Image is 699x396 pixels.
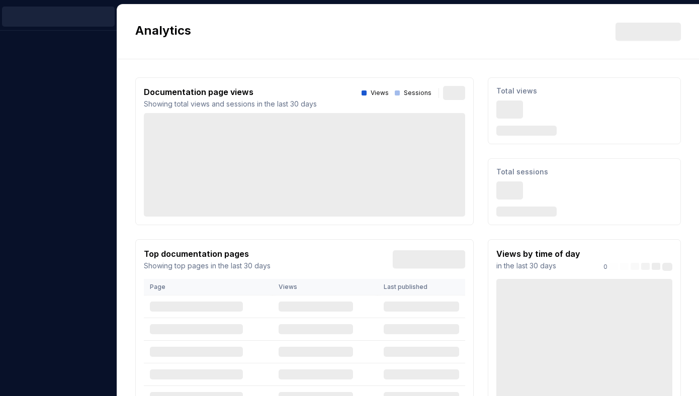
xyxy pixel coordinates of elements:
[603,263,607,271] p: 0
[404,89,431,97] p: Sessions
[496,86,672,96] p: Total views
[273,279,378,295] th: Views
[496,248,580,260] p: Views by time of day
[144,279,273,295] th: Page
[135,23,599,39] h2: Analytics
[144,248,271,260] p: Top documentation pages
[378,279,465,295] th: Last published
[371,89,389,97] p: Views
[496,261,580,271] p: in the last 30 days
[144,99,317,109] p: Showing total views and sessions in the last 30 days
[144,261,271,271] p: Showing top pages in the last 30 days
[144,86,317,98] p: Documentation page views
[496,167,672,177] p: Total sessions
